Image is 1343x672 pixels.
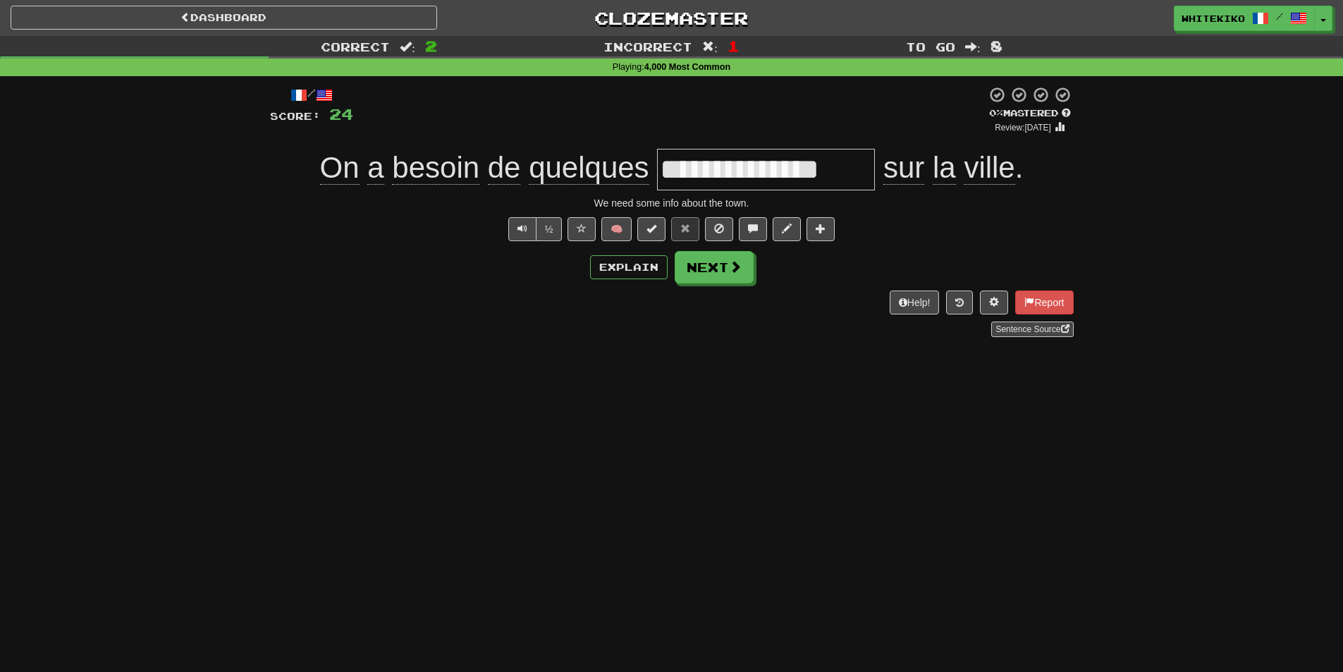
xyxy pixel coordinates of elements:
[1015,291,1073,314] button: Report
[1276,11,1283,21] span: /
[425,37,437,54] span: 2
[320,151,360,185] span: On
[875,151,1023,185] span: .
[773,217,801,241] button: Edit sentence (alt+d)
[965,41,981,53] span: :
[603,39,692,54] span: Incorrect
[458,6,885,30] a: Clozemaster
[991,322,1073,337] a: Sentence Source
[644,62,730,72] strong: 4,000 Most Common
[270,110,321,122] span: Score:
[11,6,437,30] a: Dashboard
[637,217,666,241] button: Set this sentence to 100% Mastered (alt+m)
[270,86,353,104] div: /
[392,151,479,185] span: besoin
[991,37,1002,54] span: 8
[1174,6,1315,31] a: whitekiko /
[488,151,521,185] span: de
[590,255,668,279] button: Explain
[601,217,632,241] button: 🧠
[946,291,973,314] button: Round history (alt+y)
[671,217,699,241] button: Reset to 0% Mastered (alt+r)
[702,41,718,53] span: :
[270,196,1074,210] div: We need some info about the town.
[986,107,1074,120] div: Mastered
[329,105,353,123] span: 24
[995,123,1051,133] small: Review: [DATE]
[728,37,740,54] span: 1
[989,107,1003,118] span: 0 %
[883,151,924,185] span: sur
[321,39,390,54] span: Correct
[400,41,415,53] span: :
[529,151,649,185] span: quelques
[675,251,754,283] button: Next
[705,217,733,241] button: Ignore sentence (alt+i)
[964,151,1014,185] span: ville
[906,39,955,54] span: To go
[1182,12,1245,25] span: whitekiko
[505,217,563,241] div: Text-to-speech controls
[508,217,536,241] button: Play sentence audio (ctl+space)
[933,151,956,185] span: la
[739,217,767,241] button: Discuss sentence (alt+u)
[890,291,940,314] button: Help!
[807,217,835,241] button: Add to collection (alt+a)
[367,151,384,185] span: a
[536,217,563,241] button: ½
[568,217,596,241] button: Favorite sentence (alt+f)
